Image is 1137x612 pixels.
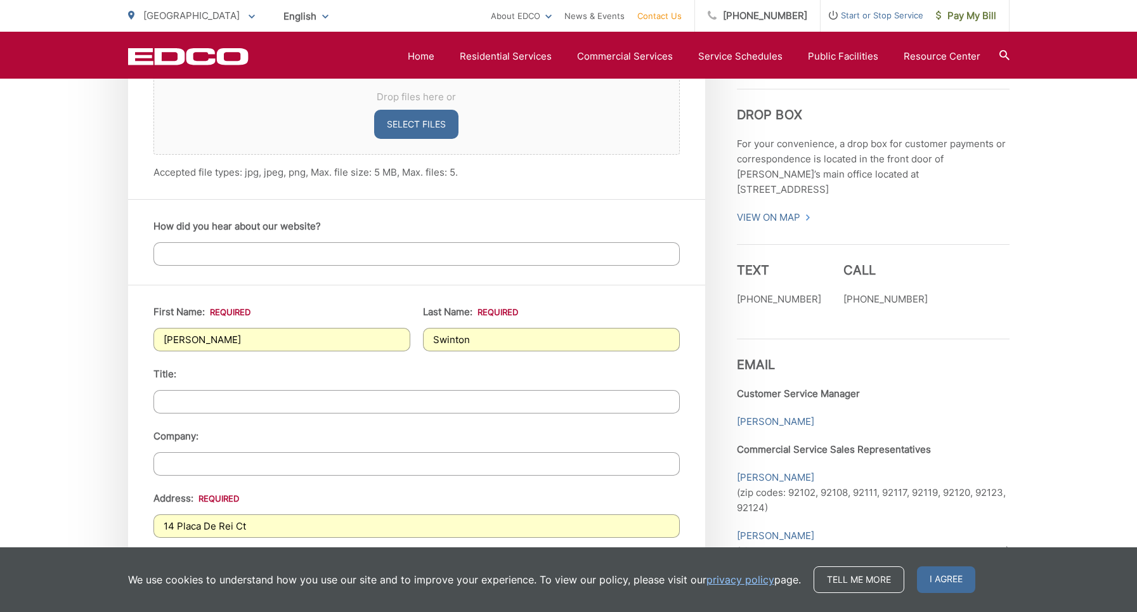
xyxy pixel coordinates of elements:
[274,5,338,27] span: English
[153,306,250,318] label: First Name:
[737,414,814,429] a: [PERSON_NAME]
[936,8,996,23] span: Pay My Bill
[460,49,552,64] a: Residential Services
[737,89,1010,122] h3: Drop Box
[737,292,821,307] p: [PHONE_NUMBER]
[577,49,673,64] a: Commercial Services
[491,8,552,23] a: About EDCO
[737,210,811,225] a: View On Map
[737,387,860,400] b: Customer Service Manager
[737,528,1010,559] p: (zip codes: 92037, 92101, 92103, 92106, 92107, 92109, 92110)
[564,8,625,23] a: News & Events
[128,48,249,65] a: EDCD logo. Return to the homepage.
[917,566,975,593] span: I agree
[737,443,931,455] b: Commercial Service Sales Representatives
[153,431,198,442] label: Company:
[153,368,176,380] label: Title:
[637,8,682,23] a: Contact Us
[423,306,518,318] label: Last Name:
[737,339,1010,372] h3: Email
[737,470,814,485] a: [PERSON_NAME]
[737,263,821,278] h3: Text
[169,89,664,105] span: Drop files here or
[408,49,434,64] a: Home
[143,10,240,22] span: [GEOGRAPHIC_DATA]
[737,470,1010,516] p: (zip codes: 92102, 92108, 92111, 92117, 92119, 92120, 92123, 92124)
[843,292,928,307] p: [PHONE_NUMBER]
[808,49,878,64] a: Public Facilities
[843,263,928,278] h3: Call
[698,49,783,64] a: Service Schedules
[706,572,774,587] a: privacy policy
[737,136,1010,197] p: For your convenience, a drop box for customer payments or correspondence is located in the front ...
[374,110,458,139] button: select files, upload any relevant images.
[153,493,239,504] label: Address:
[128,572,801,587] p: We use cookies to understand how you use our site and to improve your experience. To view our pol...
[153,221,321,232] label: How did you hear about our website?
[737,528,814,544] a: [PERSON_NAME]
[904,49,980,64] a: Resource Center
[814,566,904,593] a: Tell me more
[153,166,458,178] span: Accepted file types: jpg, jpeg, png, Max. file size: 5 MB, Max. files: 5.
